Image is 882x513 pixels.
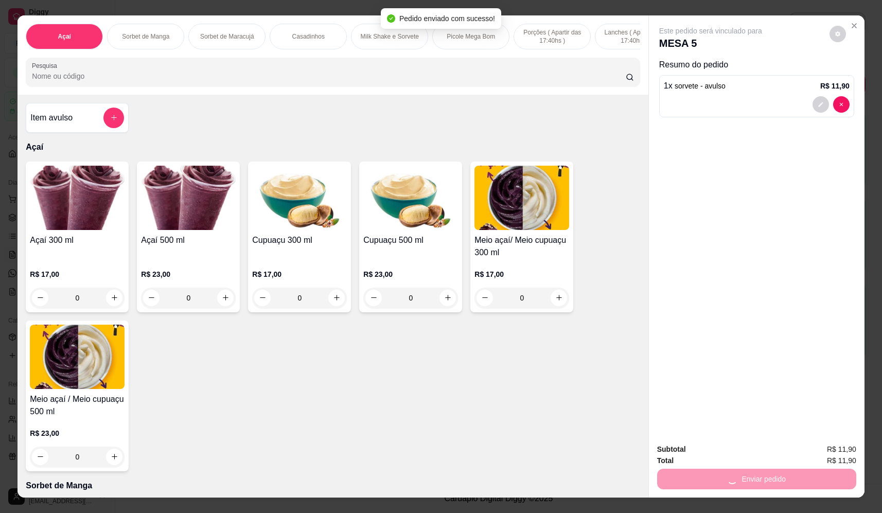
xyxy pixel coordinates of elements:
[252,166,347,230] img: product-image
[833,96,850,113] button: decrease-product-quantity
[200,32,254,41] p: Sorbet de Maracujá
[103,108,124,128] button: add-separate-item
[292,32,325,41] p: Casadinhos
[664,80,726,92] p: 1 x
[122,32,169,41] p: Sorbet de Manga
[30,112,73,124] h4: Item avulso
[30,234,125,246] h4: Açaí 300 ml
[30,393,125,418] h4: Meio açaí / Meio cupuaçu 500 ml
[474,234,569,259] h4: Meio açaí/ Meio cupuaçu 300 ml
[830,26,846,42] button: decrease-product-quantity
[141,166,236,230] img: product-image
[675,82,726,90] span: sorvete - avulso
[141,269,236,279] p: R$ 23,00
[820,81,850,91] p: R$ 11,90
[659,59,854,71] p: Resumo do pedido
[813,96,829,113] button: decrease-product-quantity
[827,455,856,466] span: R$ 11,90
[474,269,569,279] p: R$ 17,00
[141,234,236,246] h4: Açaí 500 ml
[522,28,582,45] p: Porções ( Apartir das 17:40hs )
[399,14,495,23] span: Pedido enviado com sucesso!
[58,32,71,41] p: Açaí
[361,32,419,41] p: Milk Shake e Sorvete
[30,166,125,230] img: product-image
[252,234,347,246] h4: Cupuaçu 300 ml
[846,17,862,34] button: Close
[32,71,626,81] input: Pesquisa
[657,445,686,453] strong: Subtotal
[827,444,856,455] span: R$ 11,90
[604,28,663,45] p: Lanches ( Aparitr das 17:40hs )
[387,14,395,23] span: check-circle
[474,166,569,230] img: product-image
[26,480,640,492] p: Sorbet de Manga
[32,61,61,70] label: Pesquisa
[659,26,762,36] p: Este pedido será vinculado para
[30,325,125,389] img: product-image
[657,456,674,465] strong: Total
[363,269,458,279] p: R$ 23,00
[363,234,458,246] h4: Cupuaçu 500 ml
[659,36,762,50] p: MESA 5
[26,141,640,153] p: Açaí
[447,32,495,41] p: Picole Mega Bom
[363,166,458,230] img: product-image
[30,428,125,438] p: R$ 23,00
[252,269,347,279] p: R$ 17,00
[30,269,125,279] p: R$ 17,00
